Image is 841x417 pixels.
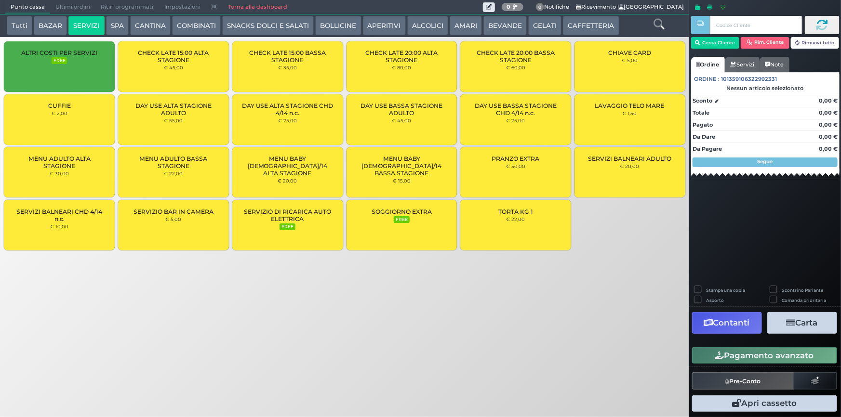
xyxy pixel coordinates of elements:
[240,102,335,117] span: DAY USE ALTA STAGIONE CHD 4/14 n.c.
[354,49,449,64] span: CHECK LATE 20:00 ALTA STAGIONE
[354,155,449,177] span: MENU BABY [DEMOGRAPHIC_DATA]/14 BASSA STAGIONE
[50,223,68,229] small: € 10,00
[240,208,335,222] span: SERVIZIO DI RICARICA AUTO ELETTRICA
[12,208,107,222] span: SERVIZI BALNEARI CHD 4/14 n.c.
[622,57,638,63] small: € 5,00
[595,102,665,109] span: LAVAGGIO TELO MARE
[492,155,540,162] span: PRANZO EXTRA
[767,312,837,334] button: Carta
[165,216,181,222] small: € 5,00
[223,0,293,14] a: Torna alla dashboard
[48,102,71,109] span: CUFFIE
[240,49,335,64] span: CHECK LATE 15:00 BASSA STAGIONE
[760,57,789,72] a: Note
[693,109,709,116] strong: Totale
[363,16,406,35] button: APERITIVI
[819,97,838,104] strong: 0,00 €
[483,16,527,35] button: BEVANDE
[758,158,773,165] strong: Segue
[278,178,297,183] small: € 20,00
[133,208,214,215] span: SERVIZIO BAR IN CAMERA
[710,16,802,34] input: Codice Cliente
[393,178,411,183] small: € 15,00
[506,163,525,169] small: € 50,00
[563,16,619,35] button: CAFFETTERIA
[392,117,411,123] small: € 45,00
[725,57,760,72] a: Servizi
[50,0,95,14] span: Ultimi ordini
[68,16,104,35] button: SERVIZI
[528,16,561,35] button: GELATI
[692,347,837,364] button: Pagamento avanzato
[706,297,724,303] label: Asporto
[21,49,97,56] span: ALTRI COSTI PER SERVIZI
[588,155,671,162] span: SERVIZI BALNEARI ADULTO
[354,102,449,117] span: DAY USE BASSA STAGIONE ADULTO
[164,117,183,123] small: € 55,00
[278,117,297,123] small: € 25,00
[159,0,206,14] span: Impostazioni
[691,85,840,91] div: Nessun articolo selezionato
[5,0,50,14] span: Punto cassa
[692,395,837,412] button: Apri cassetto
[50,170,69,176] small: € 30,00
[819,133,838,140] strong: 0,00 €
[372,208,432,215] span: SOGGIORNO EXTRA
[819,145,838,152] strong: 0,00 €
[507,216,525,222] small: € 22,00
[693,121,713,128] strong: Pagato
[620,163,640,169] small: € 20,00
[52,57,67,64] small: FREE
[130,16,171,35] button: CANTINA
[608,49,651,56] span: CHIAVE CARD
[692,312,762,334] button: Contanti
[506,65,525,70] small: € 60,00
[278,65,297,70] small: € 35,00
[706,287,745,293] label: Stampa una copia
[693,97,712,105] strong: Sconto
[721,75,777,83] span: 101359106322992331
[394,216,409,223] small: FREE
[222,16,314,35] button: SNACKS DOLCI E SALATI
[106,16,129,35] button: SPA
[507,3,510,10] b: 0
[819,109,838,116] strong: 0,00 €
[536,3,545,12] span: 0
[498,208,533,215] span: TORTA KG 1
[126,155,221,169] span: MENU ADULTO BASSA STAGIONE
[693,145,722,152] strong: Da Pagare
[819,121,838,128] strong: 0,00 €
[691,57,725,72] a: Ordine
[782,297,827,303] label: Comanda prioritaria
[507,117,525,123] small: € 25,00
[172,16,221,35] button: COMBINATI
[694,75,720,83] span: Ordine :
[691,37,740,49] button: Cerca Cliente
[623,110,637,116] small: € 1,50
[164,170,183,176] small: € 22,00
[791,37,840,49] button: Rimuovi tutto
[315,16,361,35] button: BOLLICINE
[741,37,789,49] button: Rim. Cliente
[407,16,448,35] button: ALCOLICI
[468,49,563,64] span: CHECK LATE 20:00 BASSA STAGIONE
[692,372,794,390] button: Pre-Conto
[164,65,183,70] small: € 45,00
[693,133,715,140] strong: Da Dare
[782,287,824,293] label: Scontrino Parlante
[95,0,159,14] span: Ritiri programmati
[12,155,107,169] span: MENU ADULTO ALTA STAGIONE
[34,16,67,35] button: BAZAR
[52,110,67,116] small: € 2,00
[126,102,221,117] span: DAY USE ALTA STAGIONE ADULTO
[126,49,221,64] span: CHECK LATE 15:00 ALTA STAGIONE
[280,223,295,230] small: FREE
[450,16,482,35] button: AMARI
[468,102,563,117] span: DAY USE BASSA STAGIONE CHD 4/14 n.c.
[7,16,32,35] button: Tutti
[240,155,335,177] span: MENU BABY [DEMOGRAPHIC_DATA]/14 ALTA STAGIONE
[392,65,411,70] small: € 80,00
